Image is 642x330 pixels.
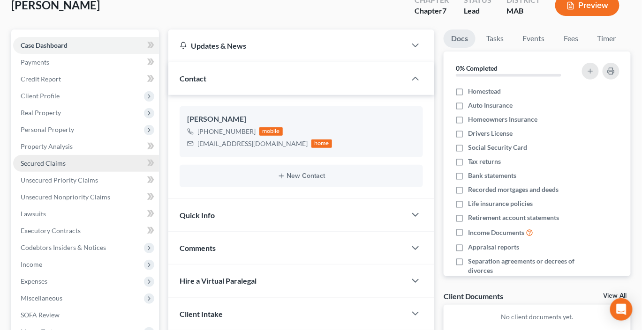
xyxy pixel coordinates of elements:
[187,114,415,125] div: [PERSON_NAME]
[180,41,395,51] div: Updates & News
[21,227,81,235] span: Executory Contracts
[21,159,66,167] span: Secured Claims
[468,129,513,138] span: Drivers License
[456,64,498,72] strong: 0% Completed
[13,222,159,239] a: Executory Contracts
[21,41,68,49] span: Case Dashboard
[444,291,504,301] div: Client Documents
[468,115,537,124] span: Homeowners Insurance
[21,277,47,285] span: Expenses
[451,312,623,322] p: No client documents yet.
[556,29,586,48] a: Fees
[21,92,60,100] span: Client Profile
[415,6,449,16] div: Chapter
[468,101,513,110] span: Auto Insurance
[21,58,49,66] span: Payments
[13,71,159,88] a: Credit Report
[13,189,159,205] a: Unsecured Nonpriority Claims
[13,205,159,222] a: Lawsuits
[506,6,540,16] div: MAB
[197,139,308,148] div: [EMAIL_ADDRESS][DOMAIN_NAME]
[610,298,633,321] div: Open Intercom Messenger
[259,127,283,136] div: mobile
[21,260,42,268] span: Income
[180,211,215,220] span: Quick Info
[468,143,527,152] span: Social Security Card
[21,109,61,117] span: Real Property
[21,243,106,251] span: Codebtors Insiders & Notices
[21,75,61,83] span: Credit Report
[187,172,415,180] button: New Contact
[468,185,559,194] span: Recorded mortgages and deeds
[13,54,159,71] a: Payments
[13,37,159,54] a: Case Dashboard
[468,242,519,252] span: Appraisal reports
[21,294,62,302] span: Miscellaneous
[21,142,73,150] span: Property Analysis
[13,138,159,155] a: Property Analysis
[21,176,98,184] span: Unsecured Priority Claims
[180,276,257,285] span: Hire a Virtual Paralegal
[311,139,332,148] div: home
[468,257,576,275] span: Separation agreements or decrees of divorces
[468,199,533,208] span: Life insurance policies
[468,87,501,96] span: Homestead
[468,228,524,237] span: Income Documents
[180,74,206,83] span: Contact
[464,6,491,16] div: Lead
[13,307,159,323] a: SOFA Review
[515,29,552,48] a: Events
[590,29,624,48] a: Timer
[21,125,74,133] span: Personal Property
[13,155,159,172] a: Secured Claims
[197,127,256,136] div: [PHONE_NUMBER]
[180,309,223,318] span: Client Intake
[21,193,110,201] span: Unsecured Nonpriority Claims
[468,157,501,166] span: Tax returns
[180,243,216,252] span: Comments
[21,311,60,319] span: SOFA Review
[604,293,627,299] a: View All
[13,172,159,189] a: Unsecured Priority Claims
[21,210,46,218] span: Lawsuits
[468,213,559,222] span: Retirement account statements
[444,29,476,48] a: Docs
[479,29,512,48] a: Tasks
[468,171,516,180] span: Bank statements
[442,6,446,15] span: 7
